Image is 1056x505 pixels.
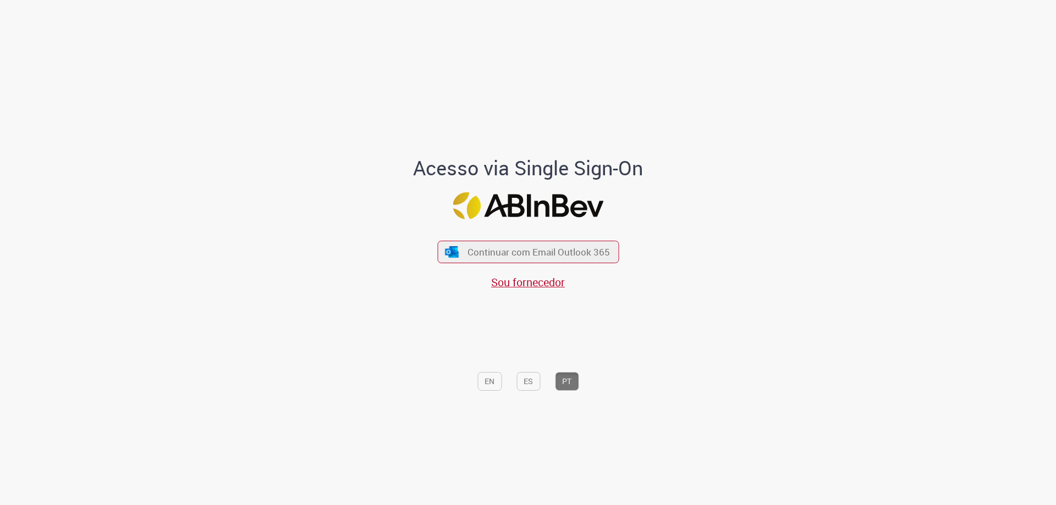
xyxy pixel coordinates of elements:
button: EN [477,372,502,391]
h1: Acesso via Single Sign-On [376,157,681,179]
button: ícone Azure/Microsoft 360 Continuar com Email Outlook 365 [437,241,619,263]
a: Sou fornecedor [491,275,565,290]
img: ícone Azure/Microsoft 360 [444,246,460,258]
button: PT [555,372,579,391]
span: Continuar com Email Outlook 365 [468,246,610,258]
button: ES [516,372,540,391]
img: Logo ABInBev [453,192,603,219]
